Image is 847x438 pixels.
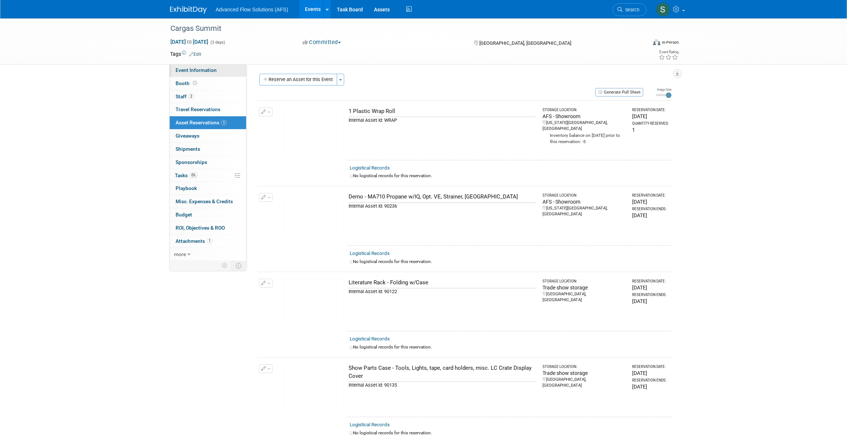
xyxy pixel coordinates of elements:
div: [DATE] [632,298,668,305]
span: Misc. Expenses & Credits [176,198,233,204]
span: 1 [207,238,212,244]
a: Attachments1 [170,235,246,248]
a: Search [613,3,646,16]
img: View Images [283,364,344,410]
span: Advanced Flow Solutions (AFS) [216,7,288,12]
div: [DATE] [632,198,668,205]
a: Budget [170,208,246,221]
div: Internal Asset Id: 90236 [349,202,536,209]
a: Asset Reservations5 [170,116,246,129]
div: Reservation Date: [632,107,668,113]
a: Logistical Records [350,336,390,342]
a: Sponsorships [170,156,246,169]
button: Committed [300,39,344,46]
div: In-Person [662,40,679,45]
div: Event Format [603,38,679,49]
div: 1 [632,126,668,134]
span: Staff [176,94,194,99]
div: [GEOGRAPHIC_DATA], [GEOGRAPHIC_DATA] [543,377,626,388]
div: Storage Location: [543,364,626,369]
div: No logistical records for this reservation. [350,259,668,265]
a: Booth [170,77,246,90]
div: Reservation Ends: [632,292,668,298]
a: Logistical Records [350,422,390,427]
a: Tasks0% [170,169,246,182]
button: Reserve an Asset for this Event [259,74,337,85]
span: more [174,251,186,257]
div: Show Parts Case - Tools, Lights, tape, card holders, misc. LC Crate Display Cover [349,364,536,380]
div: Reservation Date: [632,279,668,284]
div: Literature Rack - Folding w/Case [349,279,536,286]
td: Personalize Event Tab Strip [219,261,231,270]
div: No logistical records for this reservation. [350,173,668,179]
a: Misc. Expenses & Credits [170,195,246,208]
a: ROI, Objectives & ROO [170,222,246,234]
td: Toggle Event Tabs [231,261,246,270]
img: View Images [283,107,344,153]
span: Tasks [175,172,198,178]
span: Booth [176,80,198,86]
div: Demo - MA710 Propane w/IQ, Opt. VE, Strainer, [GEOGRAPHIC_DATA] [349,193,536,201]
div: Storage Location: [543,279,626,284]
div: Reservation Ends: [632,378,668,383]
div: Reservation Ends: [632,207,668,212]
div: 1 Plastic Wrap Roll [349,107,536,115]
img: ExhibitDay [170,6,207,14]
a: Staff2 [170,90,246,103]
div: AFS - Showroom [543,198,626,205]
a: Giveaways [170,129,246,142]
span: Travel Reservations [176,106,220,112]
div: Trade show storage [543,284,626,291]
div: [US_STATE][GEOGRAPHIC_DATA], [GEOGRAPHIC_DATA] [543,120,626,132]
div: No logistical records for this reservation. [350,344,668,350]
div: Trade show storage [543,369,626,377]
a: Logistical Records [350,251,390,256]
span: 2 [188,94,194,99]
a: Edit [189,52,201,57]
div: [DATE] [632,383,668,390]
span: 5 [221,120,227,125]
span: [GEOGRAPHIC_DATA], [GEOGRAPHIC_DATA] [479,40,571,46]
span: Budget [176,212,192,218]
td: Tags [170,50,201,58]
img: Format-Inperson.png [653,39,660,45]
span: Playbook [176,185,197,191]
span: Search [623,7,639,12]
span: 0% [190,172,198,178]
button: Generate Pull Sheet [595,88,643,96]
img: View Images [283,279,344,325]
div: Quantity Reserved: [632,121,668,126]
span: Event Information [176,67,217,73]
span: Booth not reserved yet [191,80,198,86]
div: Internal Asset Id: WRAP [349,117,536,124]
span: (3 days) [210,40,225,45]
div: No logistical records for this reservation. [350,430,668,436]
div: Image Size [656,87,671,92]
span: Asset Reservations [176,120,227,125]
span: Giveaways [176,133,199,139]
a: Travel Reservations [170,103,246,116]
div: [DATE] [632,369,668,377]
div: [GEOGRAPHIC_DATA], [GEOGRAPHIC_DATA] [543,291,626,303]
a: Shipments [170,143,246,156]
div: [DATE] [632,212,668,219]
img: View Images [283,193,344,239]
a: more [170,248,246,261]
div: Reservation Date: [632,193,668,198]
div: Event Rating [659,50,678,54]
a: Logistical Records [350,165,390,171]
div: Inventory balance on [DATE] prior to this reservation: -5 [543,132,626,145]
div: AFS - Showroom [543,113,626,120]
a: Playbook [170,182,246,195]
span: ROI, Objectives & ROO [176,225,225,231]
div: Cargas Summit [168,22,635,35]
div: Reservation Date: [632,364,668,369]
div: Storage Location: [543,107,626,113]
div: Internal Asset Id: 90122 [349,288,536,295]
span: Attachments [176,238,212,244]
div: [US_STATE][GEOGRAPHIC_DATA], [GEOGRAPHIC_DATA] [543,205,626,217]
span: to [186,39,193,45]
img: Steve McAnally [656,3,670,17]
span: Shipments [176,146,200,152]
div: Storage Location: [543,193,626,198]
